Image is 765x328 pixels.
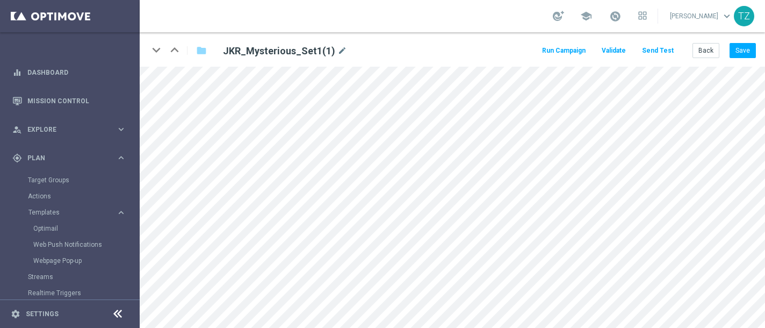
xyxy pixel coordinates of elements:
[28,204,139,269] div: Templates
[195,42,208,59] button: folder
[734,6,754,26] div: TZ
[337,45,347,58] i: mode_edit
[540,44,587,58] button: Run Campaign
[33,256,112,265] a: Webpage Pop-up
[12,87,126,115] div: Mission Control
[721,10,733,22] span: keyboard_arrow_down
[28,188,139,204] div: Actions
[27,155,116,161] span: Plan
[12,125,22,134] i: person_search
[33,224,112,233] a: Optimail
[692,43,719,58] button: Back
[223,45,335,58] h2: JKR_Mysterious_Set1(1)
[12,154,127,162] button: gps_fixed Plan keyboard_arrow_right
[28,285,139,301] div: Realtime Triggers
[11,309,20,319] i: settings
[28,192,112,201] a: Actions
[12,68,127,77] button: equalizer Dashboard
[27,126,116,133] span: Explore
[116,208,126,218] i: keyboard_arrow_right
[669,8,734,24] a: [PERSON_NAME]keyboard_arrow_down
[196,44,207,57] i: folder
[28,176,112,184] a: Target Groups
[33,237,139,253] div: Web Push Notifications
[12,153,22,163] i: gps_fixed
[28,208,127,217] button: Templates keyboard_arrow_right
[28,209,105,216] span: Templates
[27,58,126,87] a: Dashboard
[602,47,626,54] span: Validate
[12,125,116,134] div: Explore
[26,311,59,317] a: Settings
[580,10,592,22] span: school
[640,44,675,58] button: Send Test
[730,43,756,58] button: Save
[116,153,126,163] i: keyboard_arrow_right
[12,68,22,77] i: equalizer
[27,87,126,115] a: Mission Control
[33,253,139,269] div: Webpage Pop-up
[33,240,112,249] a: Web Push Notifications
[28,269,139,285] div: Streams
[28,172,139,188] div: Target Groups
[33,220,139,237] div: Optimail
[12,58,126,87] div: Dashboard
[28,289,112,297] a: Realtime Triggers
[116,124,126,134] i: keyboard_arrow_right
[12,125,127,134] button: person_search Explore keyboard_arrow_right
[12,153,116,163] div: Plan
[12,97,127,105] button: Mission Control
[600,44,627,58] button: Validate
[28,273,112,281] a: Streams
[28,209,116,216] div: Templates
